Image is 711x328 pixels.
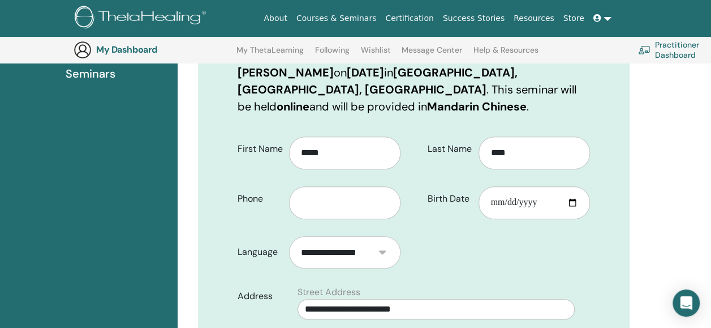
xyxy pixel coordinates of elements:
[277,99,309,114] b: online
[66,48,169,82] span: Completed Seminars
[229,138,289,160] label: First Name
[347,65,384,80] b: [DATE]
[229,241,289,263] label: Language
[509,8,559,29] a: Resources
[74,41,92,59] img: generic-user-icon.jpg
[361,45,391,63] a: Wishlist
[419,188,479,210] label: Birth Date
[638,45,650,54] img: chalkboard-teacher.svg
[229,286,291,307] label: Address
[292,8,381,29] a: Courses & Seminars
[381,8,438,29] a: Certification
[96,44,209,55] h3: My Dashboard
[402,45,462,63] a: Message Center
[75,6,210,31] img: logo.png
[438,8,509,29] a: Success Stories
[238,48,476,80] b: Intuitive Anatomy with [PERSON_NAME]
[315,45,350,63] a: Following
[236,45,304,63] a: My ThetaLearning
[427,99,527,114] b: Mandarin Chinese
[298,286,360,299] label: Street Address
[238,47,590,115] p: You are registering for on in . This seminar will be held and will be provided in .
[473,45,538,63] a: Help & Resources
[259,8,291,29] a: About
[419,138,479,160] label: Last Name
[238,65,518,97] b: [GEOGRAPHIC_DATA], [GEOGRAPHIC_DATA], [GEOGRAPHIC_DATA]
[229,188,289,210] label: Phone
[673,289,700,317] div: Open Intercom Messenger
[559,8,589,29] a: Store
